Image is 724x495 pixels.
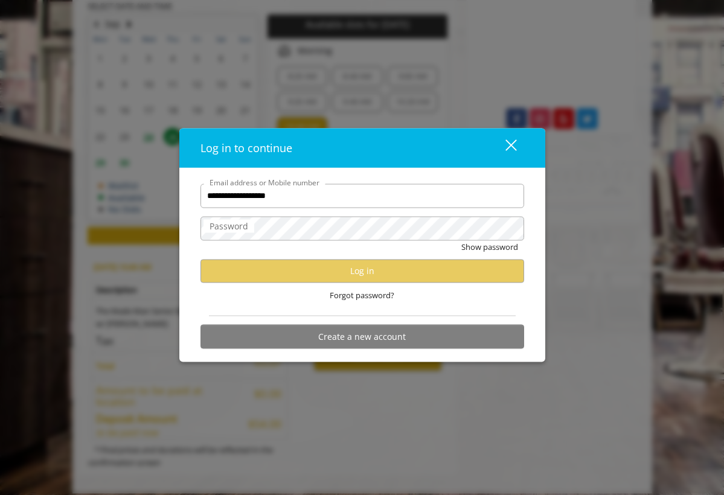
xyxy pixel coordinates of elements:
[200,216,524,240] input: Password
[200,140,292,155] span: Log in to continue
[492,139,516,157] div: close dialog
[461,240,518,253] button: Show password
[203,219,254,232] label: Password
[200,259,524,283] button: Log in
[330,289,394,301] span: Forgot password?
[483,135,524,160] button: close dialog
[200,325,524,348] button: Create a new account
[200,184,524,208] input: Email address or Mobile number
[203,176,325,188] label: Email address or Mobile number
